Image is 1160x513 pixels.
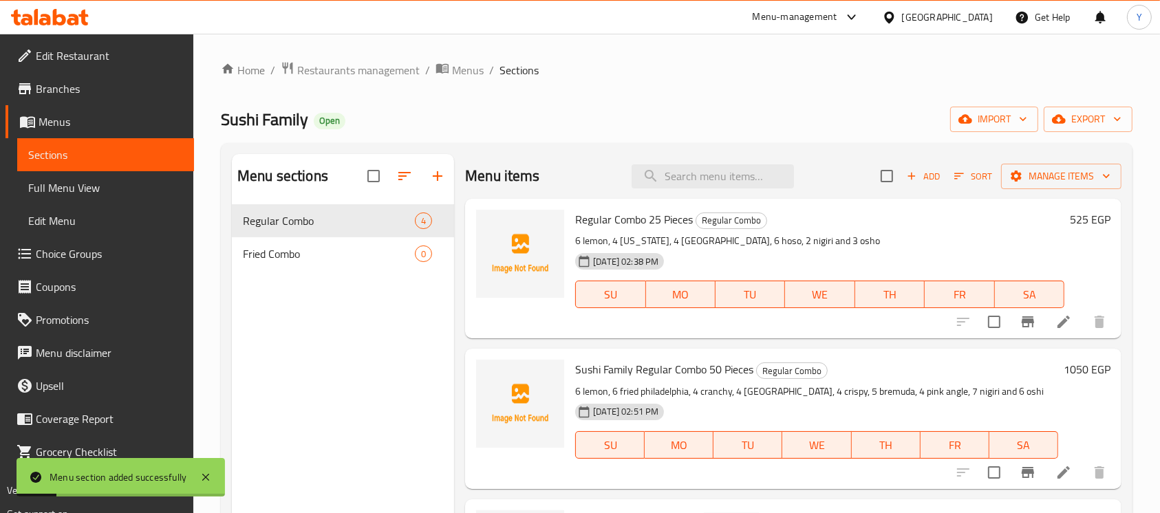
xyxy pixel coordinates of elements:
[421,160,454,193] button: Add section
[713,431,782,459] button: TU
[243,245,415,262] span: Fried Combo
[1011,456,1044,489] button: Branch-specific-item
[788,435,846,455] span: WE
[6,336,194,369] a: Menu disclaimer
[6,237,194,270] a: Choice Groups
[17,138,194,171] a: Sections
[36,80,183,97] span: Branches
[719,435,777,455] span: TU
[281,61,420,79] a: Restaurants management
[945,166,1001,187] span: Sort items
[696,212,767,229] div: Regular Combo
[28,212,183,229] span: Edit Menu
[575,431,645,459] button: SU
[855,281,925,308] button: TH
[1055,314,1072,330] a: Edit menu item
[1011,305,1044,338] button: Branch-specific-item
[314,115,345,127] span: Open
[1070,210,1110,229] h6: 525 EGP
[270,62,275,78] li: /
[36,312,183,328] span: Promotions
[243,212,415,229] span: Regular Combo
[237,166,328,186] h2: Menu sections
[452,62,484,78] span: Menus
[297,62,420,78] span: Restaurants management
[575,281,645,308] button: SU
[436,61,484,79] a: Menus
[905,168,942,184] span: Add
[1064,360,1110,379] h6: 1050 EGP
[785,281,855,308] button: WE
[221,104,308,135] span: Sushi Family
[6,435,194,468] a: Grocery Checklist
[6,270,194,303] a: Coupons
[39,113,183,130] span: Menus
[50,470,186,485] div: Menu section added successfully
[716,281,785,308] button: TU
[872,162,901,190] span: Select section
[1055,111,1121,128] span: export
[476,360,564,448] img: Sushi Family Regular Combo 50 Pieces
[489,62,494,78] li: /
[1000,285,1059,305] span: SA
[926,435,984,455] span: FR
[314,113,345,129] div: Open
[902,10,993,25] div: [GEOGRAPHIC_DATA]
[995,281,1064,308] button: SA
[901,166,945,187] span: Add item
[6,303,194,336] a: Promotions
[221,61,1132,79] nav: breadcrumb
[652,285,710,305] span: MO
[17,171,194,204] a: Full Menu View
[989,431,1058,459] button: SA
[28,179,183,196] span: Full Menu View
[232,204,454,237] div: Regular Combo4
[1001,164,1121,189] button: Manage items
[416,215,431,228] span: 4
[6,402,194,435] a: Coverage Report
[921,431,989,459] button: FR
[1044,107,1132,132] button: export
[980,458,1009,487] span: Select to update
[1012,168,1110,185] span: Manage items
[36,444,183,460] span: Grocery Checklist
[696,212,766,228] span: Regular Combo
[961,111,1027,128] span: import
[950,107,1038,132] button: import
[6,72,194,105] a: Branches
[36,378,183,394] span: Upsell
[6,369,194,402] a: Upsell
[954,168,992,184] span: Sort
[7,481,41,499] span: Version:
[415,245,432,262] div: items
[930,285,989,305] span: FR
[425,62,430,78] li: /
[581,285,640,305] span: SU
[17,204,194,237] a: Edit Menu
[476,210,564,298] img: Regular Combo 25 Pieces
[36,345,183,361] span: Menu disclaimer
[388,160,421,193] span: Sort sections
[1137,10,1142,25] span: Y
[575,359,753,380] span: Sushi Family Regular Combo 50 Pieces
[6,105,194,138] a: Menus
[861,285,919,305] span: TH
[36,411,183,427] span: Coverage Report
[221,62,265,78] a: Home
[721,285,780,305] span: TU
[416,248,431,261] span: 0
[232,237,454,270] div: Fried Combo0
[632,164,794,188] input: search
[650,435,708,455] span: MO
[645,431,713,459] button: MO
[36,245,183,262] span: Choice Groups
[980,307,1009,336] span: Select to update
[1083,305,1116,338] button: delete
[951,166,996,187] button: Sort
[782,431,851,459] button: WE
[36,279,183,295] span: Coupons
[995,435,1053,455] span: SA
[36,47,183,64] span: Edit Restaurant
[791,285,849,305] span: WE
